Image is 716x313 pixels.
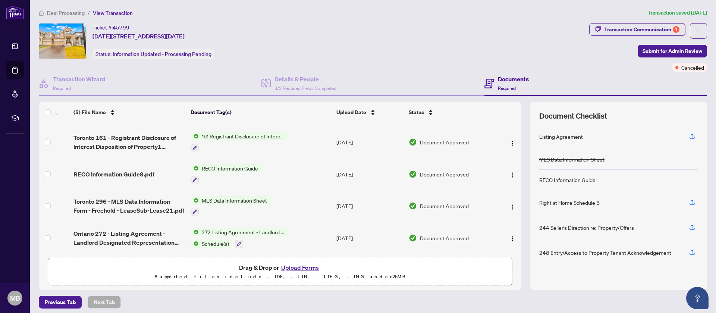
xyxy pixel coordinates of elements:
[53,85,71,91] span: Required
[509,172,515,178] img: Logo
[39,10,44,16] span: home
[6,6,24,19] img: logo
[333,190,406,222] td: [DATE]
[191,196,199,204] img: Status Icon
[199,240,232,248] span: Schedule(s)
[70,102,187,123] th: (5) File Name
[506,232,518,244] button: Logo
[409,108,424,116] span: Status
[409,234,417,242] img: Document Status
[274,75,336,84] h4: Details & People
[73,133,184,151] span: Toronto 161 - Registrant Disclosure of Interest Disposition of Property1 EXECUTED.pdf
[409,170,417,178] img: Document Status
[73,229,184,247] span: Ontario 272 - Listing Agreement - Landlord Designated Representation Agreement Authority to Offer...
[73,108,106,116] span: (5) File Name
[686,287,709,309] button: Open asap
[47,10,85,16] span: Deal Processing
[45,296,76,308] span: Previous Tab
[188,102,334,123] th: Document Tag(s)
[191,196,270,216] button: Status IconMLS Data Information Sheet
[673,26,679,33] div: 1
[409,202,417,210] img: Document Status
[39,296,82,309] button: Previous Tab
[39,24,86,59] img: IMG-E12295481_1.jpg
[506,168,518,180] button: Logo
[92,32,185,41] span: [DATE][STREET_ADDRESS][DATE]
[239,263,321,272] span: Drag & Drop or
[638,45,707,57] button: Submit for Admin Review
[88,9,90,17] li: /
[93,10,133,16] span: View Transaction
[199,164,261,172] span: RECO Information Guide
[92,49,214,59] div: Status:
[191,132,287,152] button: Status Icon161 Registrant Disclosure of Interest - Disposition ofProperty
[409,138,417,146] img: Document Status
[509,140,515,146] img: Logo
[48,258,512,286] span: Drag & Drop orUpload FormsSupported files include .PDF, .JPG, .JPEG, .PNG under25MB
[336,108,366,116] span: Upload Date
[88,296,121,309] button: Next Tab
[199,196,270,204] span: MLS Data Information Sheet
[539,198,600,207] div: Right at Home Schedule B
[53,75,106,84] h4: Transaction Wizard
[589,23,685,36] button: Transaction Communication1
[539,155,604,163] div: MLS Data Information Sheet
[333,102,406,123] th: Upload Date
[92,23,129,32] div: Ticket #:
[498,85,516,91] span: Required
[10,293,20,303] span: MB
[539,223,634,232] div: 244 Seller’s Direction re: Property/Offers
[199,228,287,236] span: 272 Listing Agreement - Landlord Designated Representation Agreement Authority to Offer for Lease
[113,51,211,57] span: Information Updated - Processing Pending
[199,132,287,140] span: 161 Registrant Disclosure of Interest - Disposition ofProperty
[539,111,607,121] span: Document Checklist
[648,9,707,17] article: Transaction saved [DATE]
[333,158,406,190] td: [DATE]
[643,45,702,57] span: Submit for Admin Review
[406,102,496,123] th: Status
[191,164,199,172] img: Status Icon
[506,200,518,212] button: Logo
[191,132,199,140] img: Status Icon
[279,263,321,272] button: Upload Forms
[509,204,515,210] img: Logo
[696,28,701,34] span: ellipsis
[191,228,199,236] img: Status Icon
[191,164,261,184] button: Status IconRECO Information Guide
[53,272,508,281] p: Supported files include .PDF, .JPG, .JPEG, .PNG under 25 MB
[604,24,679,35] div: Transaction Communication
[506,136,518,148] button: Logo
[420,170,469,178] span: Document Approved
[420,234,469,242] span: Document Approved
[681,63,704,72] span: Cancelled
[539,248,671,257] div: 248 Entry/Access to Property Tenant Acknowledgement
[420,202,469,210] span: Document Approved
[498,75,529,84] h4: Documents
[73,197,184,215] span: Toronto 296 - MLS Data Information Form - Freehold - LeaseSub-Lease21.pdf
[113,24,129,31] span: 45799
[509,236,515,242] img: Logo
[73,170,154,179] span: RECO Information Guide8.pdf
[191,240,199,248] img: Status Icon
[191,228,287,248] button: Status Icon272 Listing Agreement - Landlord Designated Representation Agreement Authority to Offe...
[539,176,596,184] div: RECO Information Guide
[274,85,336,91] span: 3/3 Required Fields Completed
[420,138,469,146] span: Document Approved
[333,126,406,158] td: [DATE]
[333,222,406,254] td: [DATE]
[539,132,583,141] div: Listing Agreement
